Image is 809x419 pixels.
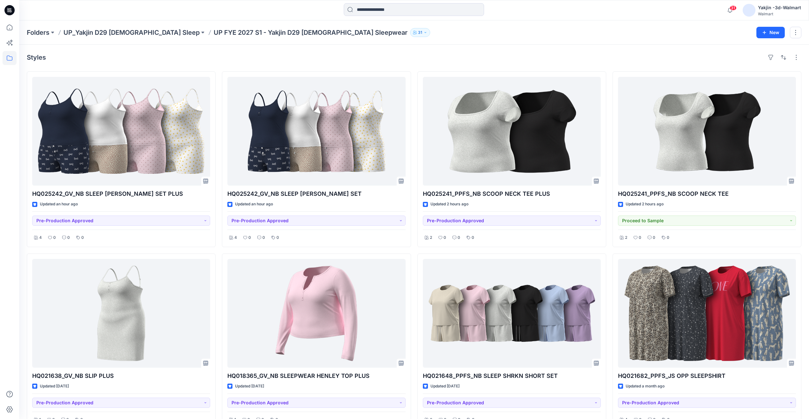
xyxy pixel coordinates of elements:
p: Updated [DATE] [235,383,264,390]
p: 0 [653,234,655,241]
button: New [756,27,785,38]
div: Walmart [758,11,801,16]
p: Updated an hour ago [235,201,273,208]
p: 0 [248,234,251,241]
a: HQ021648_PPFS_NB SLEEP SHRKN SHORT SET [423,259,601,368]
div: Yakjin -3d-Walmart [758,4,801,11]
p: 0 [458,234,460,241]
p: 0 [444,234,446,241]
button: 31 [410,28,430,37]
p: 31 [418,29,422,36]
a: HQ018365_GV_NB SLEEPWEAR HENLEY TOP PLUS [227,259,405,368]
p: UP FYE 2027 S1 - Yakjin D29 [DEMOGRAPHIC_DATA] Sleepwear [214,28,408,37]
p: 4 [234,234,237,241]
p: HQ025242_GV_NB SLEEP [PERSON_NAME] SET PLUS [32,189,210,198]
p: HQ025242_GV_NB SLEEP [PERSON_NAME] SET [227,189,405,198]
img: avatar [743,4,755,17]
h4: Styles [27,54,46,61]
a: HQ025241_PPFS_NB SCOOP NECK TEE [618,77,796,186]
a: HQ025242_GV_NB SLEEP CAMI BOXER SET [227,77,405,186]
p: 0 [276,234,279,241]
p: HQ021648_PPFS_NB SLEEP SHRKN SHORT SET [423,371,601,380]
a: HQ025241_PPFS_NB SCOOP NECK TEE PLUS [423,77,601,186]
p: Updated a month ago [626,383,665,390]
a: Folders [27,28,49,37]
p: 0 [81,234,84,241]
p: HQ021638_GV_NB SLIP PLUS [32,371,210,380]
p: 0 [262,234,265,241]
p: HQ025241_PPFS_NB SCOOP NECK TEE PLUS [423,189,601,198]
p: HQ018365_GV_NB SLEEPWEAR HENLEY TOP PLUS [227,371,405,380]
a: UP_Yakjin D29 [DEMOGRAPHIC_DATA] Sleep [63,28,200,37]
p: 2 [625,234,627,241]
p: 4 [39,234,42,241]
p: 0 [67,234,70,241]
a: HQ021682_PPFS_JS OPP SLEEPSHIRT [618,259,796,368]
a: HQ021638_GV_NB SLIP PLUS [32,259,210,368]
p: Updated an hour ago [40,201,78,208]
p: Updated 2 hours ago [626,201,664,208]
p: 0 [53,234,56,241]
p: Updated [DATE] [430,383,460,390]
p: HQ025241_PPFS_NB SCOOP NECK TEE [618,189,796,198]
a: HQ025242_GV_NB SLEEP CAMI BOXER SET PLUS [32,77,210,186]
span: 31 [730,5,737,11]
p: 0 [639,234,641,241]
p: Updated [DATE] [40,383,69,390]
p: 2 [430,234,432,241]
p: Updated 2 hours ago [430,201,468,208]
p: HQ021682_PPFS_JS OPP SLEEPSHIRT [618,371,796,380]
p: 0 [667,234,669,241]
p: 0 [472,234,474,241]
